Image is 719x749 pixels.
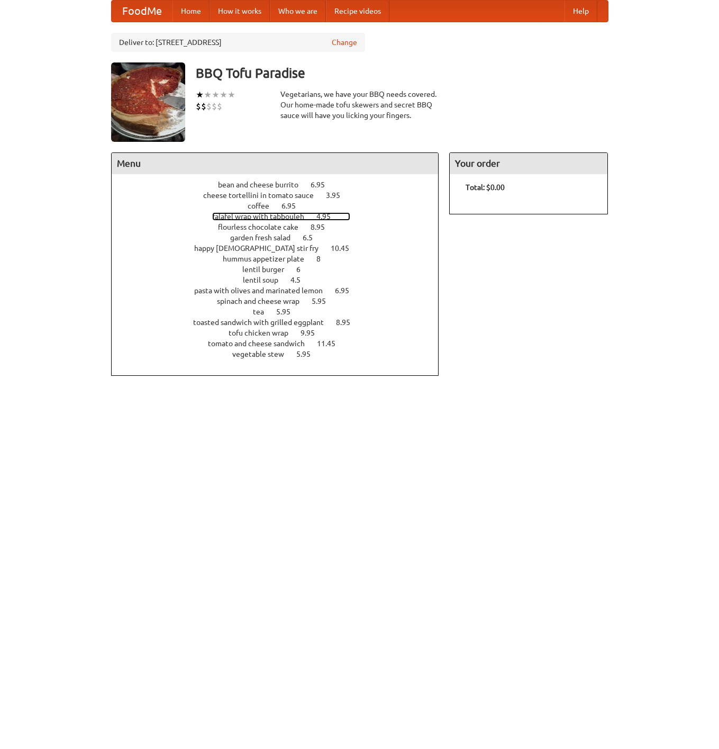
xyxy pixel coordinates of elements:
span: 6.5 [303,233,323,242]
img: angular.jpg [111,62,185,142]
span: lentil burger [242,265,295,274]
span: 5.95 [312,297,336,305]
span: 3.95 [326,191,351,200]
li: $ [212,101,217,112]
span: happy [DEMOGRAPHIC_DATA] stir fry [194,244,329,252]
a: bean and cheese burrito 6.95 [218,181,344,189]
a: How it works [210,1,270,22]
a: flourless chocolate cake 8.95 [218,223,344,231]
a: pasta with olives and marinated lemon 6.95 [194,286,369,295]
span: 4.5 [290,276,311,284]
a: Home [172,1,210,22]
span: spinach and cheese wrap [217,297,310,305]
span: 5.95 [296,350,321,358]
span: 8.95 [336,318,361,327]
div: Vegetarians, we have your BBQ needs covered. Our home-made tofu skewers and secret BBQ sauce will... [280,89,439,121]
span: bean and cheese burrito [218,181,309,189]
li: ★ [196,89,204,101]
span: 9.95 [301,329,325,337]
a: tofu chicken wrap 9.95 [229,329,334,337]
a: falafel wrap with tabbouleh 4.95 [212,212,350,221]
a: spinach and cheese wrap 5.95 [217,297,345,305]
a: coffee 6.95 [248,202,315,210]
span: 11.45 [317,339,346,348]
span: 6.95 [335,286,360,295]
span: 4.95 [316,212,341,221]
li: ★ [220,89,227,101]
li: ★ [212,89,220,101]
span: flourless chocolate cake [218,223,309,231]
span: hummus appetizer plate [223,255,315,263]
a: tomato and cheese sandwich 11.45 [208,339,355,348]
li: $ [201,101,206,112]
a: Help [565,1,597,22]
span: 6.95 [281,202,306,210]
a: lentil burger 6 [242,265,320,274]
a: Change [332,37,357,48]
span: pasta with olives and marinated lemon [194,286,333,295]
li: $ [196,101,201,112]
a: FoodMe [112,1,172,22]
span: 6 [296,265,311,274]
span: garden fresh salad [230,233,301,242]
span: 8.95 [311,223,335,231]
div: Deliver to: [STREET_ADDRESS] [111,33,365,52]
li: $ [206,101,212,112]
b: Total: $0.00 [466,183,505,192]
a: hummus appetizer plate 8 [223,255,340,263]
a: tea 5.95 [253,308,310,316]
h4: Your order [450,153,607,174]
span: lentil soup [243,276,289,284]
a: garden fresh salad 6.5 [230,233,332,242]
span: toasted sandwich with grilled eggplant [193,318,334,327]
a: lentil soup 4.5 [243,276,320,284]
span: coffee [248,202,280,210]
h4: Menu [112,153,439,174]
a: toasted sandwich with grilled eggplant 8.95 [193,318,370,327]
span: cheese tortellini in tomato sauce [203,191,324,200]
span: tofu chicken wrap [229,329,299,337]
a: vegetable stew 5.95 [232,350,330,358]
li: ★ [227,89,235,101]
li: $ [217,101,222,112]
span: falafel wrap with tabbouleh [212,212,315,221]
li: ★ [204,89,212,101]
a: Who we are [270,1,326,22]
span: 10.45 [331,244,360,252]
span: 8 [316,255,331,263]
a: happy [DEMOGRAPHIC_DATA] stir fry 10.45 [194,244,369,252]
span: 5.95 [276,308,301,316]
span: tea [253,308,275,316]
a: cheese tortellini in tomato sauce 3.95 [203,191,360,200]
a: Recipe videos [326,1,389,22]
span: tomato and cheese sandwich [208,339,315,348]
span: vegetable stew [232,350,295,358]
span: 6.95 [311,181,335,189]
h3: BBQ Tofu Paradise [196,62,608,84]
